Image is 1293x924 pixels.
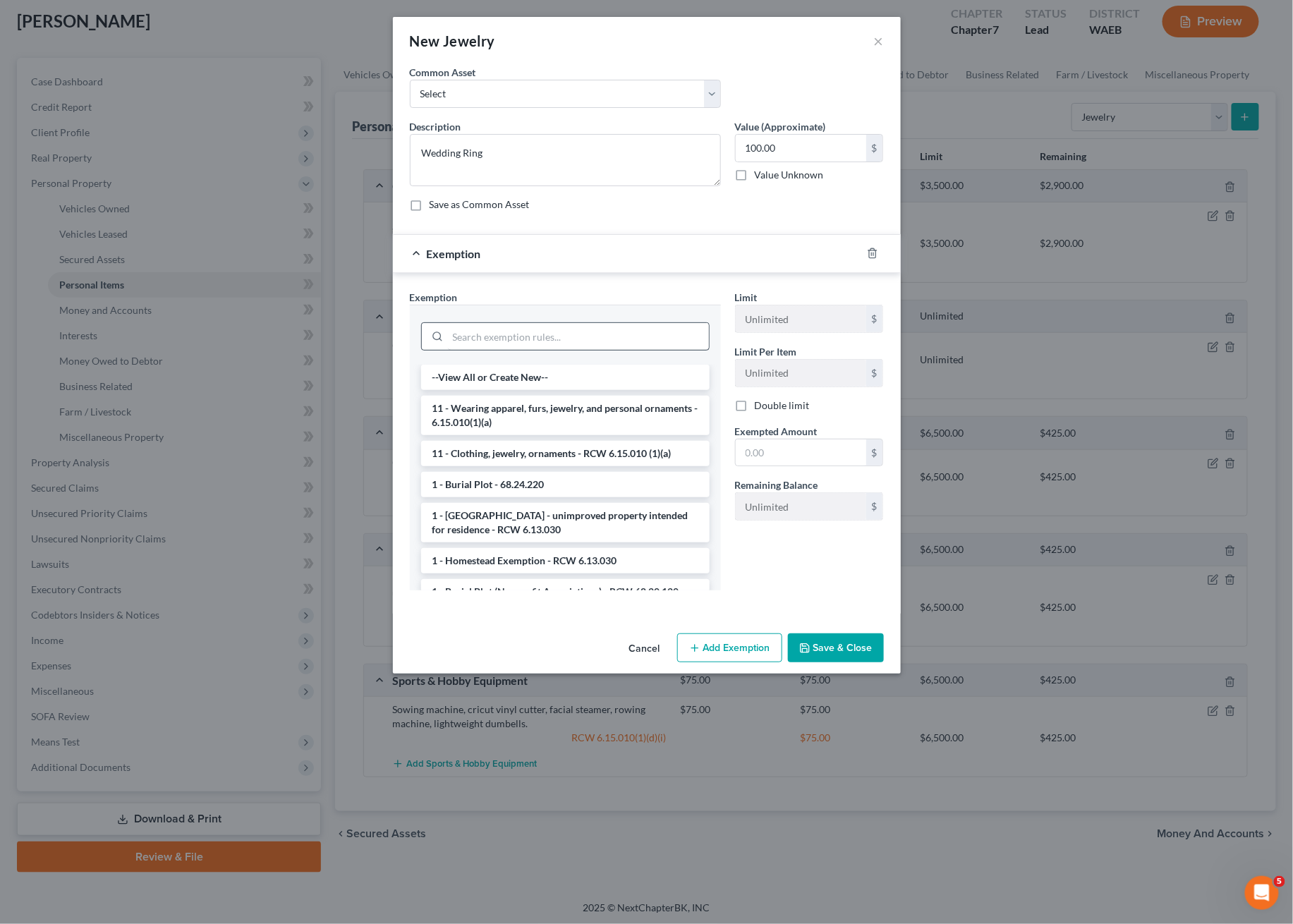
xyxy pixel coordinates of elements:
[618,635,672,663] button: Cancel
[755,168,824,182] label: Value Unknown
[866,135,883,162] div: $
[410,31,495,51] div: New Jewelry
[735,119,826,134] label: Value (Approximate)
[410,121,461,133] span: Description
[421,472,710,497] li: 1 - Burial Plot - 68.24.220
[736,360,866,387] input: --
[421,396,710,435] li: 11 - Wearing apparel, furs, jewelry, and personal ornaments - 6.15.010(1)(a)
[421,579,710,604] li: 1 - Burial Plot (Nonprofit Associations) - RCW 68.20.120
[736,493,866,520] input: --
[735,478,818,492] label: Remaining Balance
[736,135,866,162] input: 0.00
[735,291,758,303] span: Limit
[421,503,710,542] li: 1 - [GEOGRAPHIC_DATA] - unimproved property intended for residence - RCW 6.13.030
[735,344,797,359] label: Limit Per Item
[410,65,476,80] label: Common Asset
[866,439,883,466] div: $
[421,365,710,390] li: --View All or Create New--
[448,323,709,350] input: Search exemption rules...
[788,633,884,663] button: Save & Close
[874,32,884,49] button: ×
[1274,876,1285,887] span: 5
[421,548,710,573] li: 1 - Homestead Exemption - RCW 6.13.030
[735,425,818,437] span: Exempted Amount
[677,633,782,663] button: Add Exemption
[866,360,883,387] div: $
[736,439,866,466] input: 0.00
[866,305,883,332] div: $
[427,247,481,260] span: Exemption
[755,399,810,413] label: Double limit
[421,441,710,466] li: 11 - Clothing, jewelry, ornaments - RCW 6.15.010 (1)(a)
[410,291,458,303] span: Exemption
[430,197,530,212] label: Save as Common Asset
[1245,876,1279,910] iframe: Intercom live chat
[736,305,866,332] input: --
[866,493,883,520] div: $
